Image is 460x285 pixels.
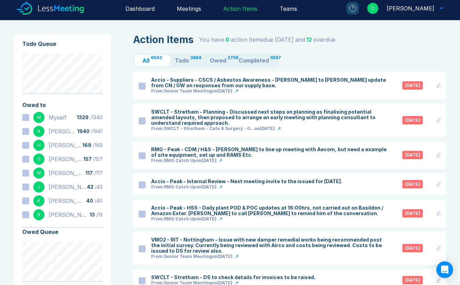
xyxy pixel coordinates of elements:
div: / 42 [87,184,102,190]
div: 3884 [190,55,202,63]
div: / 1340 [77,115,102,120]
div: 2025-03-30T00:00:00+00:00 [402,180,423,188]
a: From:SWCLT - Stretham - Cafe & Surgery - O...on[DATE] [151,126,388,131]
a: From:RMG Catch Upon[DATE] [151,158,388,163]
span: 157 [83,156,92,162]
a: From:RMG Catch Upon[DATE] [151,184,342,190]
div: Completed [239,58,269,63]
div: 2758 [228,55,238,63]
a: ? [338,2,359,15]
div: R [33,126,44,137]
div: 2025-03-30T00:00:00+00:00 [402,81,423,90]
div: SWCLT - Stretham - DS to check details for invoices to be raised. [151,275,315,280]
div: VMO2 - RIT - Nottingham - Issue with new damper remedial works being recommended post the initial... [151,237,388,254]
div: / 169 [82,142,102,148]
div: K [33,195,44,206]
div: Helena Vanderhoof [49,141,82,149]
span: 0 [225,36,229,43]
div: G [33,154,44,165]
span: 117 [85,170,93,176]
div: / 13 [90,212,102,218]
div: RMG - Peak - CDM / H&S - [PERSON_NAME] to line up meeting with Aecom, but need a example of site ... [151,147,388,158]
div: / 1941 [77,129,102,134]
div: 6567 [270,55,281,63]
div: Mark Johnson [49,169,85,177]
div: Accio - Peak - HSS - Daily plant POD & POC updates at 16:00hrs, not carried out on Basildon / Ama... [151,205,388,216]
span: 40 [86,198,93,204]
div: ? [349,5,356,12]
a: From:Senior Team Meetingon[DATE] [151,88,388,94]
div: Myself [49,113,67,122]
div: SWCLT - Stretham - Planning - Discussed next steps on planning as finalising potential amended la... [151,109,388,126]
div: M [33,168,44,179]
div: 2025-03-30T00:00:00+00:00 [402,244,423,252]
div: 2025-03-30T00:00:00+00:00 [402,116,423,124]
span: 42 [87,184,93,190]
span: 169 [82,142,91,148]
div: Danny Sisson [387,4,434,13]
div: Todo Queue [22,40,102,48]
div: 6642 [151,55,162,63]
div: 2025-03-30T00:00:00+00:00 [402,276,423,284]
div: Accio - Peak - Internal Review - Next meeting invite to the issued for [DATE]. [151,179,342,184]
span: 1329 [77,114,89,120]
div: Owed [210,58,226,63]
div: B [33,209,44,220]
div: Open Intercom Messenger [436,261,453,278]
span: 13 [90,212,95,218]
div: Todo [175,58,189,63]
div: 2025-03-30T00:00:00+00:00 [402,151,423,159]
div: D [367,3,378,14]
span: 12 [306,36,312,43]
div: Kyle Lomas [49,197,86,205]
div: You have action item s due [DATE] and overdue [199,35,335,44]
a: From:RMG Catch Upon[DATE] [151,216,388,222]
div: Action Items [133,34,194,45]
div: Richard Rust [49,127,77,136]
div: H [33,140,44,151]
div: M [33,112,44,123]
div: 2025-03-30T00:00:00+00:00 [402,209,423,218]
div: Owed Queue [22,228,102,236]
div: / 117 [85,170,102,176]
div: / 40 [86,198,102,204]
div: All [142,58,149,63]
div: J [33,181,44,193]
div: Accio - Suppliers - CSCS / Asbestos Awareness - [PERSON_NAME] to [PERSON_NAME] update from CN / G... [151,77,388,88]
a: From:Senior Team Meetingon[DATE] [151,254,388,259]
div: Owed to [22,101,102,109]
div: Jim Cox [49,183,87,191]
div: Gemma White [49,155,83,163]
div: / 157 [83,156,102,162]
span: 1940 [77,128,90,134]
div: Benjamin Newman [49,211,90,219]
